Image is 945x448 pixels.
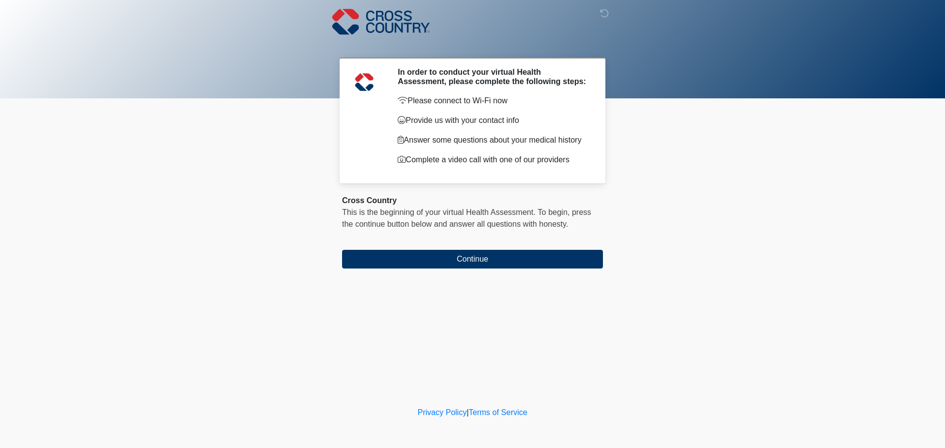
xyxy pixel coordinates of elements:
[469,408,527,417] a: Terms of Service
[332,7,430,36] img: Cross Country Logo
[418,408,467,417] a: Privacy Policy
[342,250,603,269] button: Continue
[538,208,572,216] span: To begin,
[342,208,535,216] span: This is the beginning of your virtual Health Assessment.
[467,408,469,417] a: |
[335,35,610,54] h1: ‎ ‎ ‎
[398,134,588,146] p: Answer some questions about your medical history
[342,195,603,207] div: Cross Country
[349,67,379,97] img: Agent Avatar
[398,115,588,126] p: Provide us with your contact info
[342,208,591,228] span: press the continue button below and answer all questions with honesty.
[398,95,588,107] p: Please connect to Wi-Fi now
[398,67,588,86] h2: In order to conduct your virtual Health Assessment, please complete the following steps:
[398,154,588,166] p: Complete a video call with one of our providers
